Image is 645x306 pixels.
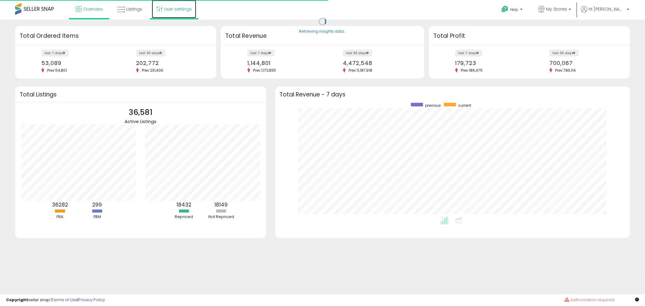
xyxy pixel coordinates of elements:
[433,32,625,40] h3: Total Profit
[343,50,372,57] label: last 30 days
[136,50,165,57] label: last 30 days
[177,201,191,208] b: 18432
[552,68,579,73] span: Prev: 786,114
[455,60,525,66] div: 179,723
[280,92,625,97] h3: Total Revenue - 7 days
[247,50,275,57] label: last 7 days
[136,60,206,66] div: 202,772
[225,32,420,40] h3: Total Revenue
[126,6,142,12] span: Listings
[299,29,346,34] div: Retrieving insights data..
[41,60,111,66] div: 53,089
[510,7,518,12] span: Help
[20,32,212,40] h3: Total Ordered Items
[549,60,619,66] div: 700,067
[83,6,103,12] span: Overview
[458,68,486,73] span: Prev: 186,475
[343,60,414,66] div: 4,472,548
[92,201,102,208] b: 299
[125,118,156,125] span: Active Listings
[214,201,228,208] b: 18149
[20,92,262,97] h3: Total Listings
[125,107,156,118] p: 36,581
[41,50,69,57] label: last 7 days
[497,1,529,20] a: Help
[346,68,375,73] span: Prev: 5,187,918
[581,6,629,20] a: Hi [PERSON_NAME]
[44,68,70,73] span: Prev: 54,801
[250,68,279,73] span: Prev: 1,173,835
[52,201,68,208] b: 36282
[247,60,318,66] div: 1,144,801
[501,5,509,13] i: Get Help
[42,214,78,220] div: FBA
[79,214,115,220] div: FBM
[203,214,239,220] div: Not Repriced
[546,6,567,12] span: My Stores
[455,50,482,57] label: last 7 days
[139,68,166,73] span: Prev: 231,406
[166,214,202,220] div: Repriced
[425,103,441,108] span: previous
[589,6,625,12] span: Hi [PERSON_NAME]
[458,103,471,108] span: current
[549,50,579,57] label: last 30 days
